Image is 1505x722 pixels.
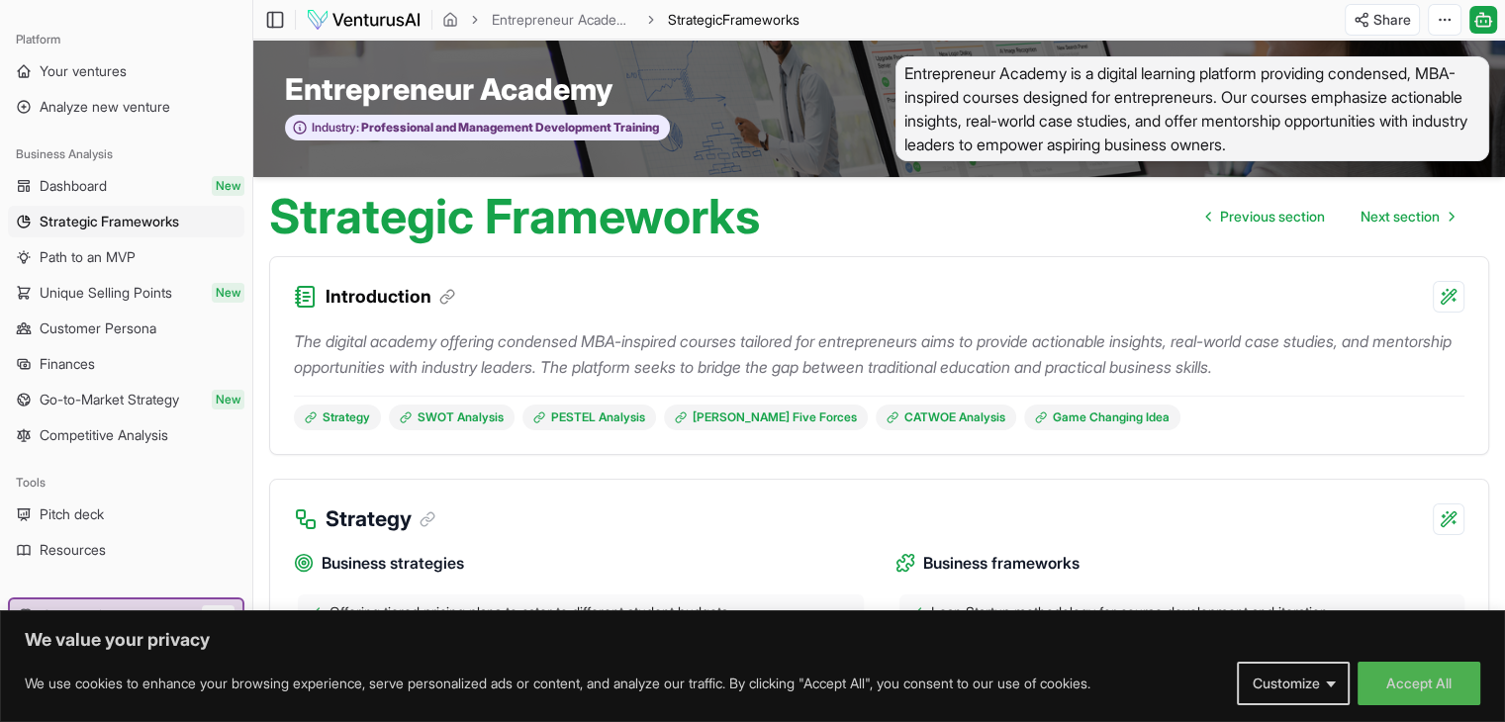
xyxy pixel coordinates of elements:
[285,115,670,141] button: Industry:Professional and Management Development Training
[1024,405,1180,430] a: Game Changing Idea
[492,10,634,30] a: Entrepreneur Academy
[8,419,244,451] a: Competitive Analysis
[40,247,136,267] span: Path to an MVP
[664,405,868,430] a: [PERSON_NAME] Five Forces
[442,10,800,30] nav: breadcrumb
[1190,197,1469,236] nav: pagination
[326,503,435,535] h3: Strategy
[212,390,244,409] span: New
[668,10,800,30] span: StrategicFrameworks
[8,313,244,344] a: Customer Persona
[8,241,244,273] a: Path to an MVP
[1345,197,1469,236] a: Go to next page
[312,120,359,135] span: Industry:
[40,318,156,338] span: Customer Persona
[294,328,1464,380] p: The digital academy offering condensed MBA-inspired courses tailored for entrepreneurs aims to pr...
[269,193,760,240] h1: Strategic Frameworks
[359,120,659,135] span: Professional and Management Development Training
[40,97,170,117] span: Analyze new venture
[1345,4,1420,36] button: Share
[322,551,464,576] span: Business strategies
[8,384,244,415] a: Go-to-Market StrategyNew
[40,504,104,524] span: Pitch deck
[931,602,1328,622] span: Lean Startup methodology for course development and iteration
[8,138,244,170] div: Business Analysis
[40,540,106,560] span: Resources
[212,283,244,303] span: New
[1220,207,1325,226] span: Previous section
[8,467,244,498] div: Tools
[40,425,168,445] span: Competitive Analysis
[1237,662,1350,705] button: Customize
[522,405,656,430] a: PESTEL Analysis
[8,498,244,530] a: Pitch deck
[326,283,455,311] h3: Introduction
[389,405,515,430] a: SWOT Analysis
[8,277,244,309] a: Unique Selling PointsNew
[923,551,1080,576] span: Business frameworks
[8,534,244,566] a: Resources
[306,8,422,32] img: logo
[25,628,1480,652] p: We value your privacy
[40,212,179,231] span: Strategic Frameworks
[1358,662,1480,705] button: Accept All
[42,605,113,625] span: Community
[895,56,1490,161] span: Entrepreneur Academy is a digital learning platform providing condensed, MBA-inspired courses des...
[8,170,244,202] a: DashboardNew
[40,176,107,196] span: Dashboard
[8,206,244,237] a: Strategic Frameworks
[285,71,612,107] span: Entrepreneur Academy
[1361,207,1440,226] span: Next section
[8,348,244,380] a: Finances
[40,354,95,374] span: Finances
[10,599,242,631] a: CommunityNew
[25,672,1090,695] p: We use cookies to enhance your browsing experience, serve personalized ads or content, and analyz...
[8,91,244,123] a: Analyze new venture
[40,61,127,81] span: Your ventures
[722,11,800,28] span: Frameworks
[1190,197,1341,236] a: Go to previous page
[8,24,244,55] div: Platform
[212,176,244,196] span: New
[40,390,179,409] span: Go-to-Market Strategy
[329,602,728,622] span: Offering tiered pricing plans to cater to different student budgets
[202,605,235,625] span: New
[876,405,1016,430] a: CATWOE Analysis
[1373,10,1411,30] span: Share
[294,405,381,430] a: Strategy
[40,283,172,303] span: Unique Selling Points
[8,55,244,87] a: Your ventures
